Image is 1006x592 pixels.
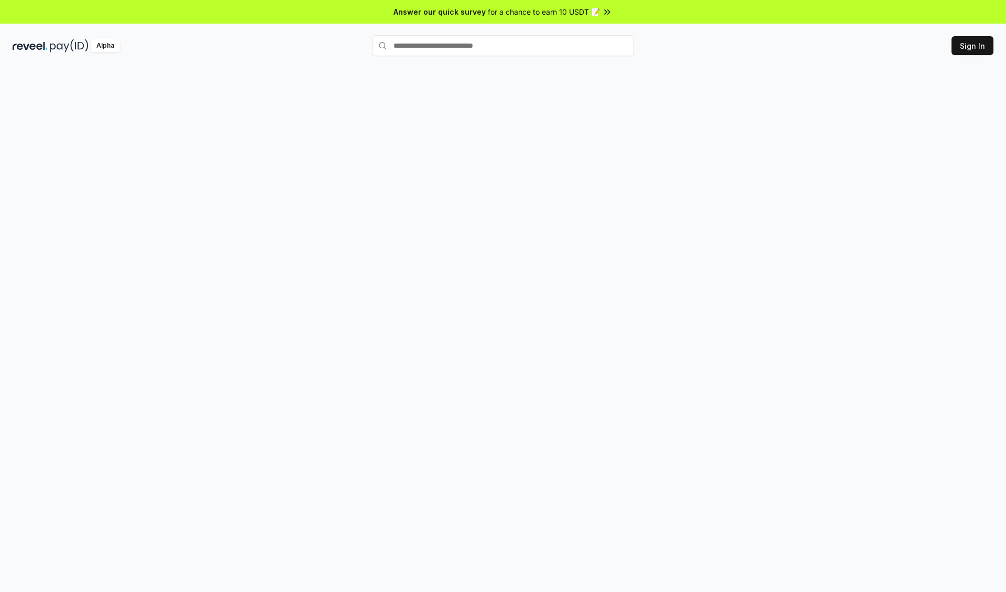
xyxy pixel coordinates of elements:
span: for a chance to earn 10 USDT 📝 [488,6,600,17]
img: reveel_dark [13,39,48,52]
button: Sign In [952,36,993,55]
img: pay_id [50,39,89,52]
div: Alpha [91,39,120,52]
span: Answer our quick survey [393,6,486,17]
